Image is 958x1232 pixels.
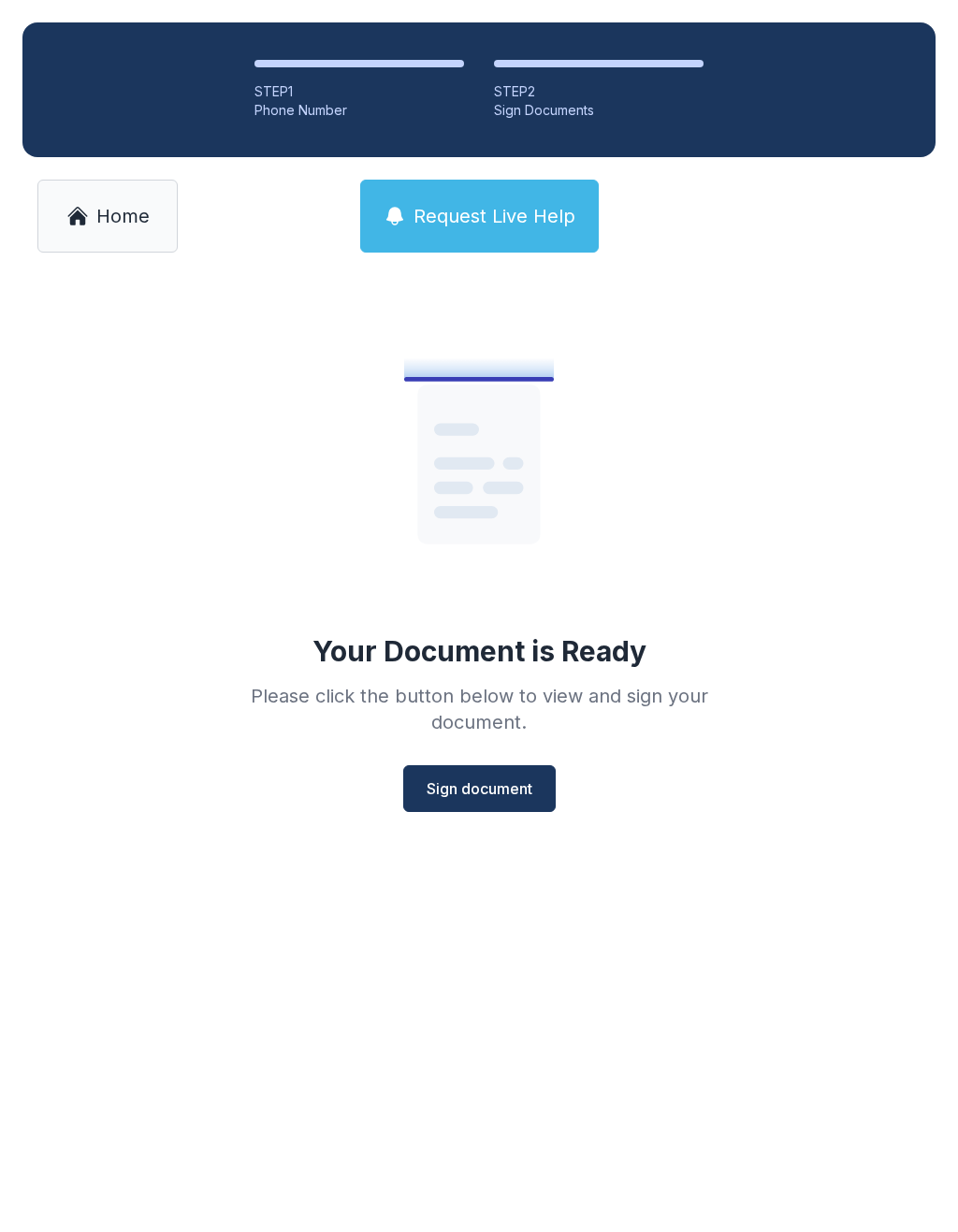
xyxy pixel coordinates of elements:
[414,203,575,229] span: Request Live Help
[254,101,464,120] div: Phone Number
[494,82,704,101] div: STEP 2
[96,203,150,229] span: Home
[254,82,464,101] div: STEP 1
[210,683,748,735] div: Please click the button below to view and sign your document.
[427,777,532,800] span: Sign document
[494,101,704,120] div: Sign Documents
[312,634,646,668] div: Your Document is Ready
